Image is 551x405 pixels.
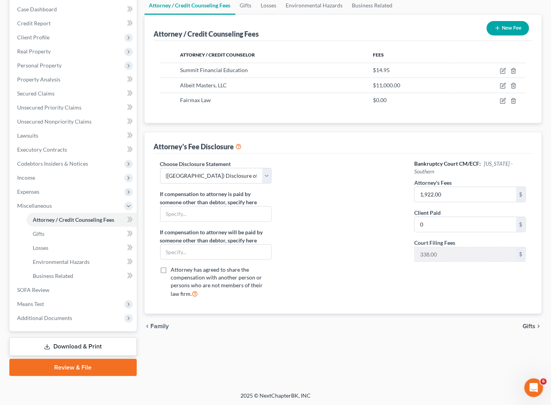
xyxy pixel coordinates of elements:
[180,67,248,73] span: Summit Financial Education
[17,90,55,97] span: Secured Claims
[523,323,542,329] button: Gifts chevron_right
[161,245,271,260] input: Specify...
[17,132,38,139] span: Lawsuits
[414,239,455,247] label: Court Filing Fees
[11,129,137,143] a: Lawsuits
[180,97,211,103] span: Fairmax Law
[160,228,272,244] label: If compensation to attorney will be paid by someone other than debtor, specify here
[414,209,441,217] label: Client Paid
[11,16,137,30] a: Credit Report
[17,48,51,55] span: Real Property
[161,207,271,221] input: Specify...
[17,118,92,125] span: Unsecured Nonpriority Claims
[516,247,526,262] div: $
[151,323,169,329] span: Family
[26,241,137,255] a: Losses
[26,255,137,269] a: Environmental Hazards
[415,217,516,232] input: 0.00
[414,160,526,175] h6: Bankruptcy Court CM/ECF:
[414,160,512,175] span: [US_STATE] - Southern
[17,287,49,293] span: SOFA Review
[154,142,242,151] div: Attorney's Fee Disclosure
[17,20,51,27] span: Credit Report
[33,272,73,279] span: Business Related
[11,87,137,101] a: Secured Claims
[154,29,259,39] div: Attorney / Credit Counseling Fees
[160,160,231,168] label: Choose Disclosure Statement
[11,2,137,16] a: Case Dashboard
[487,21,529,35] button: New Fee
[535,323,542,329] i: chevron_right
[33,230,44,237] span: Gifts
[11,115,137,129] a: Unsecured Nonpriority Claims
[17,6,57,12] span: Case Dashboard
[11,283,137,297] a: SOFA Review
[17,174,35,181] span: Income
[17,315,72,321] span: Additional Documents
[525,378,543,397] iframe: Intercom live chat
[17,104,81,111] span: Unsecured Priority Claims
[171,266,263,297] span: Attorney has agreed to share the compensation with another person or persons who are not members ...
[11,73,137,87] a: Property Analysis
[17,160,88,167] span: Codebtors Insiders & Notices
[17,188,39,195] span: Expenses
[17,76,60,83] span: Property Analysis
[33,216,114,223] span: Attorney / Credit Counseling Fees
[9,359,137,376] a: Review & File
[17,62,62,69] span: Personal Property
[523,323,535,329] span: Gifts
[180,82,227,88] span: Albeit Masters, LLC
[373,82,400,88] span: $11,000.00
[373,52,384,58] span: Fees
[17,301,44,307] span: Means Test
[33,258,90,265] span: Environmental Hazards
[415,187,516,202] input: 0.00
[145,323,169,329] button: chevron_left Family
[11,143,137,157] a: Executory Contracts
[414,179,452,187] label: Attorney's Fees
[373,67,390,73] span: $14.95
[516,217,526,232] div: $
[160,190,272,206] label: If compensation to attorney is paid by someone other than debtor, specify here
[415,247,516,262] input: 0.00
[17,202,52,209] span: Miscellaneous
[26,269,137,283] a: Business Related
[33,244,48,251] span: Losses
[145,323,151,329] i: chevron_left
[17,146,67,153] span: Executory Contracts
[180,52,255,58] span: Attorney / Credit Counselor
[540,378,547,385] span: 6
[26,213,137,227] a: Attorney / Credit Counseling Fees
[9,338,137,356] a: Download & Print
[26,227,137,241] a: Gifts
[17,34,49,41] span: Client Profile
[11,101,137,115] a: Unsecured Priority Claims
[516,187,526,202] div: $
[373,97,387,103] span: $0.00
